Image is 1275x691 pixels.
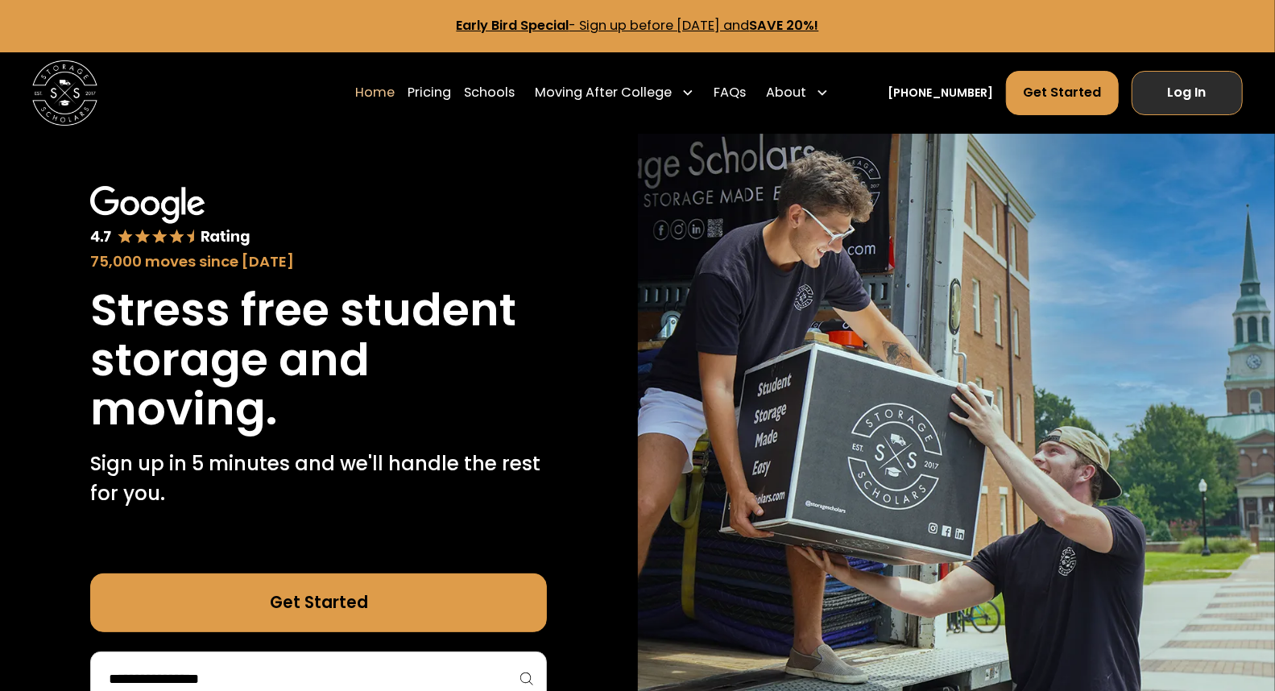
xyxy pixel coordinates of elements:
a: Log In [1132,71,1243,115]
h1: Stress free student storage and moving. [90,285,547,433]
a: Early Bird Special- Sign up before [DATE] andSAVE 20%! [457,16,819,35]
img: Google 4.7 star rating [90,186,250,247]
div: 75,000 moves since [DATE] [90,250,547,272]
a: Get Started [90,573,547,632]
div: Moving After College [528,70,702,116]
a: Get Started [1006,71,1118,115]
a: Schools [465,70,515,116]
a: Pricing [408,70,451,116]
img: Storage Scholars main logo [32,60,97,126]
strong: Early Bird Special [457,16,569,35]
a: FAQs [714,70,747,116]
a: [PHONE_NUMBER] [888,85,993,101]
a: Home [355,70,395,116]
p: Sign up in 5 minutes and we'll handle the rest for you. [90,449,547,508]
div: About [766,83,806,102]
div: Moving After College [535,83,672,102]
div: About [760,70,836,116]
strong: SAVE 20%! [750,16,819,35]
